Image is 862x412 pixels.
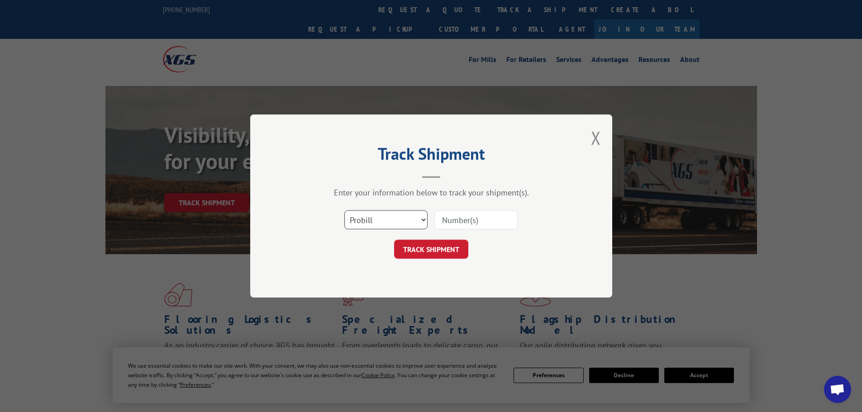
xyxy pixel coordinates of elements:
[824,376,851,403] div: Open chat
[434,210,518,229] input: Number(s)
[295,147,567,165] h2: Track Shipment
[394,240,468,259] button: TRACK SHIPMENT
[591,126,601,150] button: Close modal
[295,187,567,198] div: Enter your information below to track your shipment(s).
